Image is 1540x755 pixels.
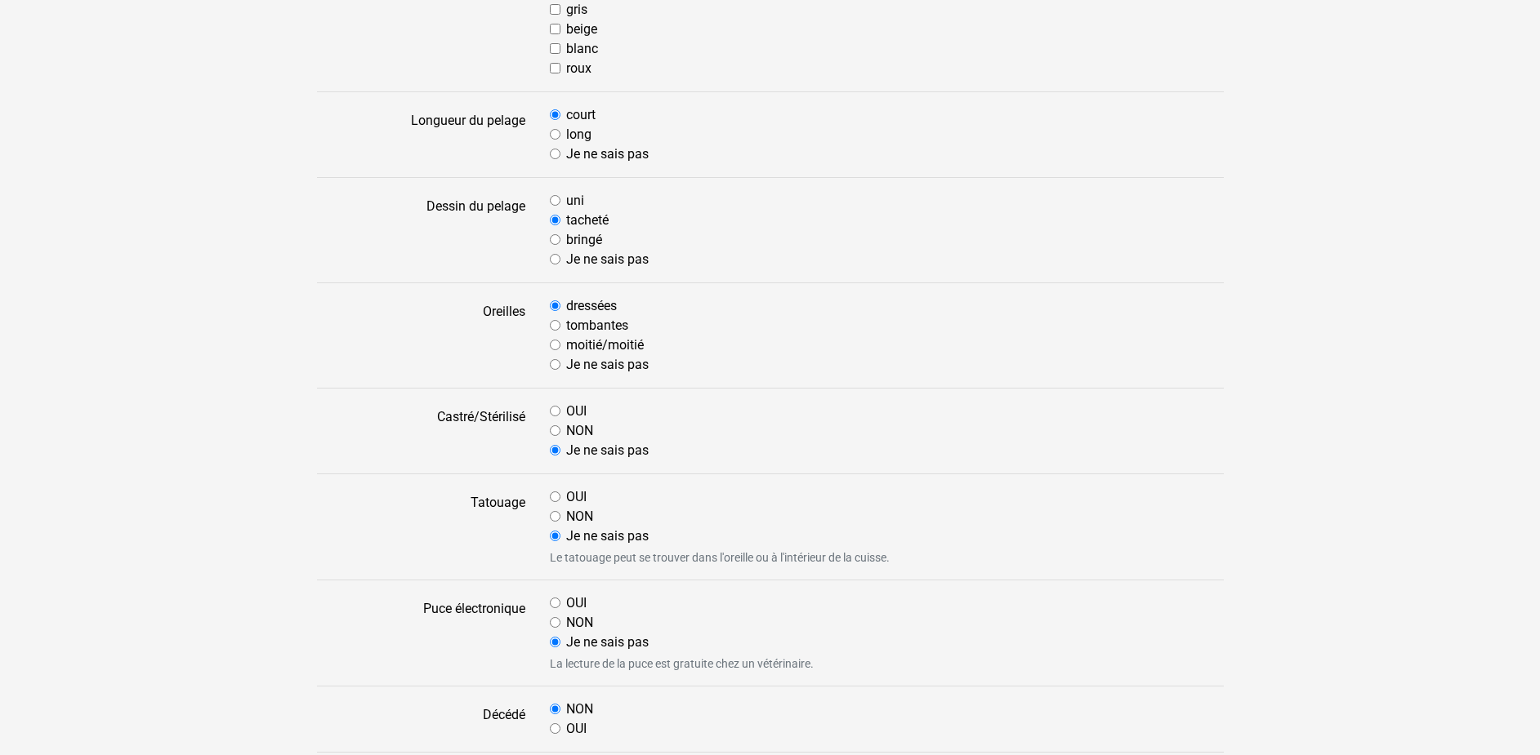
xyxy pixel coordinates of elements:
[566,507,593,526] label: NON
[566,211,609,230] label: tacheté
[550,617,560,628] input: NON
[305,105,538,164] label: Longueur du pelage
[550,549,1224,566] small: Le tatouage peut se trouver dans l'oreille ou à l'intérieur de la cuisse.
[566,699,593,719] label: NON
[566,144,649,164] label: Je ne sais pas
[305,699,538,739] label: Décédé
[305,402,538,460] label: Castré/Stérilisé
[566,230,602,250] label: bringé
[566,191,584,211] label: uni
[550,149,560,159] input: Je ne sais pas
[305,296,538,375] label: Oreilles
[305,487,538,566] label: Tatouage
[566,20,597,39] label: beige
[566,250,649,269] label: Je ne sais pas
[550,234,560,245] input: bringé
[550,215,560,225] input: tacheté
[550,340,560,350] input: moitié/moitié
[566,59,591,78] label: roux
[550,425,560,436] input: NON
[566,402,587,421] label: OUI
[566,633,649,652] label: Je ne sais pas
[566,296,617,316] label: dressées
[566,335,644,355] label: moitié/moitié
[566,125,591,144] label: long
[566,421,593,441] label: NON
[550,129,560,140] input: long
[550,531,560,541] input: Je ne sais pas
[566,316,628,335] label: tombantes
[305,191,538,269] label: Dessin du pelage
[566,39,598,59] label: blanc
[550,406,560,416] input: OUI
[566,719,587,739] label: OUI
[566,526,649,546] label: Je ne sais pas
[550,109,560,120] input: court
[305,593,538,673] label: Puce électronique
[550,320,560,331] input: tombantes
[550,655,1224,673] small: La lecture de la puce est gratuite chez un vétérinaire.
[550,359,560,370] input: Je ne sais pas
[550,300,560,311] input: dressées
[566,613,593,633] label: NON
[566,441,649,460] label: Je ne sais pas
[550,254,560,264] input: Je ne sais pas
[566,105,596,125] label: court
[550,445,560,455] input: Je ne sais pas
[550,637,560,647] input: Je ne sais pas
[566,355,649,375] label: Je ne sais pas
[550,704,560,714] input: NON
[550,491,560,502] input: OUI
[550,195,560,206] input: uni
[550,597,560,608] input: OUI
[550,723,560,734] input: OUI
[550,511,560,522] input: NON
[566,593,587,613] label: OUI
[566,487,587,507] label: OUI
